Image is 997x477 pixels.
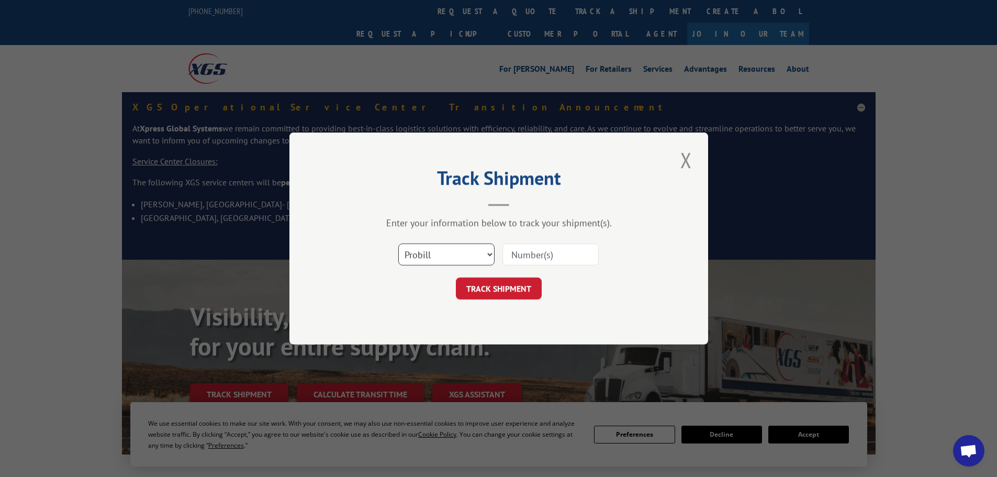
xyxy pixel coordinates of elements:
[342,171,656,191] h2: Track Shipment
[342,217,656,229] div: Enter your information below to track your shipment(s).
[502,243,599,265] input: Number(s)
[953,435,984,467] a: Open chat
[456,278,542,299] button: TRACK SHIPMENT
[677,146,695,174] button: Close modal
